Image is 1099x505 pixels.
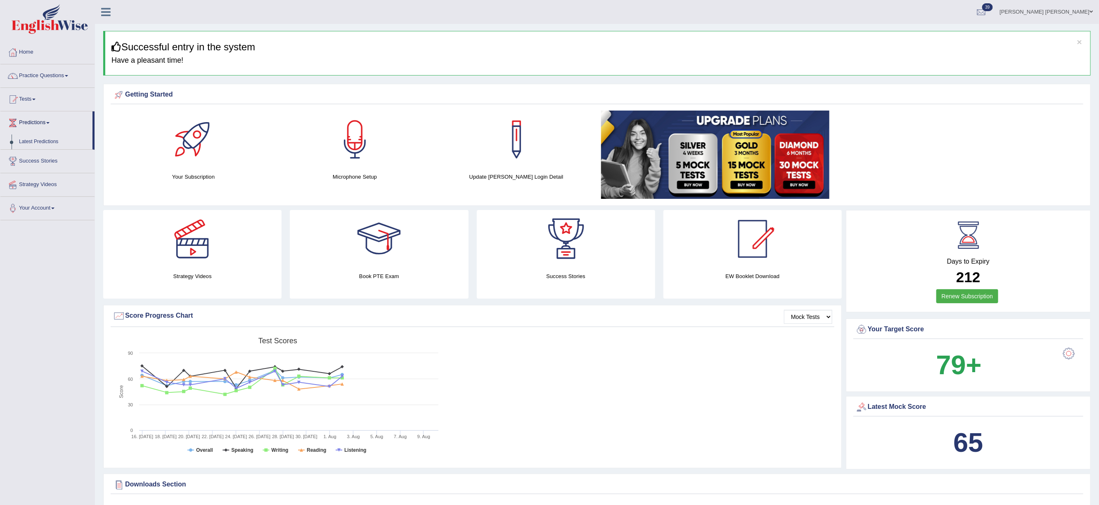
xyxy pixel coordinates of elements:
[956,269,980,285] b: 212
[15,135,92,149] a: Latest Predictions
[231,447,253,453] tspan: Speaking
[225,434,247,439] tspan: 24. [DATE]
[0,88,95,109] a: Tests
[155,434,177,439] tspan: 18. [DATE]
[290,272,468,281] h4: Book PTE Exam
[855,401,1081,413] div: Latest Mock Score
[0,197,95,217] a: Your Account
[0,173,95,194] a: Strategy Videos
[982,3,992,11] span: 39
[178,434,200,439] tspan: 20. [DATE]
[307,447,326,453] tspan: Reading
[855,323,1081,336] div: Your Target Score
[936,350,982,380] b: 79+
[296,434,317,439] tspan: 30. [DATE]
[0,150,95,170] a: Success Stories
[417,434,430,439] tspan: 9. Aug
[118,385,124,399] tspan: Score
[855,258,1081,265] h4: Days to Expiry
[131,434,153,439] tspan: 16. [DATE]
[0,64,95,85] a: Practice Questions
[202,434,224,439] tspan: 22. [DATE]
[0,41,95,61] a: Home
[258,337,297,345] tspan: Test scores
[663,272,842,281] h4: EW Booklet Download
[1077,38,1082,46] button: ×
[370,434,383,439] tspan: 5. Aug
[113,310,832,322] div: Score Progress Chart
[344,447,366,453] tspan: Listening
[128,377,133,382] text: 60
[113,479,1081,491] div: Downloads Section
[130,428,133,433] text: 0
[0,111,92,132] a: Predictions
[394,434,407,439] tspan: 7. Aug
[601,111,829,199] img: small5.jpg
[128,351,133,356] text: 90
[936,289,999,303] a: Renew Subscription
[440,172,593,181] h4: Update [PERSON_NAME] Login Detail
[477,272,655,281] h4: Success Stories
[196,447,213,453] tspan: Overall
[128,402,133,407] text: 30
[103,272,282,281] h4: Strategy Videos
[249,434,270,439] tspan: 26. [DATE]
[113,89,1081,101] div: Getting Started
[278,172,431,181] h4: Microphone Setup
[272,434,294,439] tspan: 28. [DATE]
[117,172,270,181] h4: Your Subscription
[111,57,1084,65] h4: Have a pleasant time!
[271,447,288,453] tspan: Writing
[347,434,360,439] tspan: 3. Aug
[111,42,1084,52] h3: Successful entry in the system
[324,434,336,439] tspan: 1. Aug
[953,427,983,458] b: 65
